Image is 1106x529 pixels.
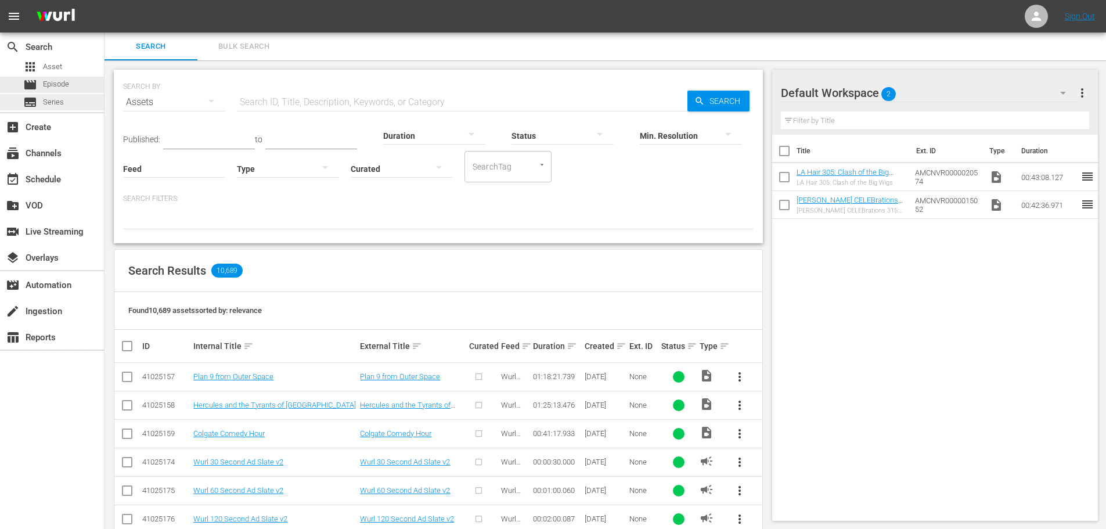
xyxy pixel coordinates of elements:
div: [DATE] [585,401,626,409]
div: None [629,429,658,438]
button: more_vert [726,448,754,476]
span: Wurl AMC Demo v2 [501,458,521,492]
span: Episode [43,78,69,90]
span: Wurl AMC Demo v2 [501,401,521,436]
div: None [629,458,658,466]
span: Search Results [128,264,206,278]
span: menu [7,9,21,23]
div: 00:41:17.933 [533,429,581,438]
span: reorder [1080,197,1094,211]
span: Wurl AMC Demo v2 [501,372,521,407]
div: None [629,514,658,523]
div: 01:25:13.476 [533,401,581,409]
img: ans4CAIJ8jUAAAAAAAAAAAAAAAAAAAAAAAAgQb4GAAAAAAAAAAAAAAAAAAAAAAAAJMjXAAAAAAAAAAAAAAAAAAAAAAAAgAT5G... [28,3,84,30]
div: Feed [501,339,529,353]
div: 00:00:30.000 [533,458,581,466]
span: Search [705,91,750,111]
a: Hercules and the Tyrants of [GEOGRAPHIC_DATA] [360,401,455,418]
div: External Title [360,339,466,353]
div: [DATE] [585,486,626,495]
div: [PERSON_NAME] CELEBrations 315: [PERSON_NAME] [797,207,906,214]
a: Wurl 30 Second Ad Slate v2 [360,458,450,466]
a: Wurl 60 Second Ad Slate v2 [360,486,450,495]
span: Channels [6,146,20,160]
div: 41025159 [142,429,190,438]
span: Video [700,369,714,383]
div: None [629,486,658,495]
div: [DATE] [585,372,626,381]
span: Live Streaming [6,225,20,239]
span: AD [700,454,714,468]
div: 41025157 [142,372,190,381]
span: Series [43,96,64,108]
button: more_vert [1075,79,1089,107]
span: AD [700,511,714,525]
div: 41025175 [142,486,190,495]
a: Colgate Comedy Hour [360,429,431,438]
div: 41025176 [142,514,190,523]
span: more_vert [733,427,747,441]
td: 00:42:36.971 [1017,191,1080,219]
a: Colgate Comedy Hour [193,429,265,438]
div: LA Hair 305: Clash of the Big Wigs [797,179,906,186]
div: [DATE] [585,514,626,523]
span: more_vert [733,512,747,526]
span: more_vert [733,484,747,498]
span: Search [111,40,190,53]
span: Schedule [6,172,20,186]
span: Wurl AMC Demo v2 [501,429,521,464]
span: Series [23,95,37,109]
a: [PERSON_NAME] CELEBrations 315: [PERSON_NAME] [797,196,903,213]
span: reorder [1080,170,1094,183]
span: sort [567,341,577,351]
span: Overlays [6,251,20,265]
span: to [255,135,262,144]
div: [DATE] [585,458,626,466]
div: Duration [533,339,581,353]
div: Type [700,339,722,353]
a: Wurl 120 Second Ad Slate v2 [193,514,287,523]
span: sort [616,341,626,351]
a: Plan 9 from Outer Space [193,372,273,381]
th: Title [797,135,909,167]
div: Assets [123,86,225,118]
a: Hercules and the Tyrants of [GEOGRAPHIC_DATA] [193,401,356,409]
span: Asset [43,61,62,73]
span: more_vert [1075,86,1089,100]
div: None [629,401,658,409]
span: sort [412,341,422,351]
div: [DATE] [585,429,626,438]
span: Create [6,120,20,134]
a: Sign Out [1065,12,1095,21]
span: more_vert [733,398,747,412]
div: 00:02:00.087 [533,514,581,523]
button: Open [536,159,547,170]
span: AD [700,483,714,496]
span: Video [989,198,1003,212]
button: more_vert [726,477,754,505]
span: sort [521,341,532,351]
a: LA Hair 305: Clash of the Big Wigs [797,168,894,185]
button: more_vert [726,391,754,419]
button: more_vert [726,363,754,391]
th: Ext. ID [909,135,983,167]
td: AMCNVR0000015052 [910,191,985,219]
span: sort [687,341,697,351]
p: Search Filters: [123,194,754,204]
span: 10,689 [211,264,243,278]
span: Published: [123,135,160,144]
span: sort [719,341,730,351]
div: 01:18:21.739 [533,372,581,381]
span: 2 [881,82,896,106]
div: 00:01:00.060 [533,486,581,495]
th: Duration [1014,135,1084,167]
span: Found 10,689 assets sorted by: relevance [128,306,262,315]
span: Search [6,40,20,54]
div: Status [661,339,696,353]
td: 00:43:08.127 [1017,163,1080,191]
button: Search [687,91,750,111]
div: None [629,372,658,381]
span: Reports [6,330,20,344]
span: more_vert [733,455,747,469]
div: Created [585,339,626,353]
